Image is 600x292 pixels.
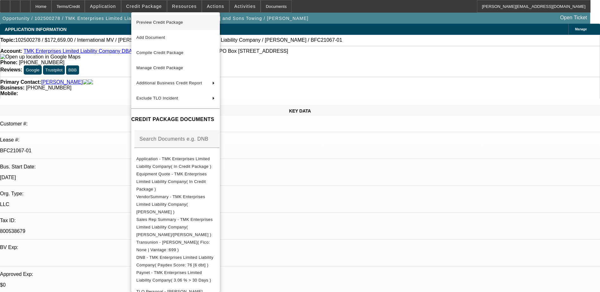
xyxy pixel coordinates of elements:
[136,270,211,283] span: Paynet - TMK Enterprises Limited Liability Company( 3.06 % > 30 Days )
[136,81,202,85] span: Additional Business Credit Report
[131,155,220,170] button: Application - TMK Enterprises Limited Liability Company( In Credit Package )
[136,217,213,237] span: Sales Rep Summary - TMK Enterprises Limited Liability Company( [PERSON_NAME]/[PERSON_NAME] )
[131,216,220,239] button: Sales Rep Summary - TMK Enterprises Limited Liability Company( Seeley, Donald/Rupp, Greg )
[136,20,183,25] span: Preview Credit Package
[136,50,183,55] span: Compile Credit Package
[131,193,220,216] button: VendorSummary - TMK Enterprises Limited Liability Company( Akins Ford )
[131,239,220,254] button: Transunion - Ketch, Michelle( Fico: None | Vantage :699 )
[136,156,211,169] span: Application - TMK Enterprises Limited Liability Company( In Credit Package )
[136,35,165,40] span: Add Document
[136,255,213,267] span: DNB - TMK Enterprises Limited Liability Company( Paydex Score: 76 [6 dbt] )
[139,136,208,142] mat-label: Search Documents e.g. DNB
[136,96,178,100] span: Exclude TLO Incident
[136,172,207,192] span: Equipment Quote - TMK Enterprises Limited Liability Company( In Credit Package )
[136,194,205,214] span: VendorSummary - TMK Enterprises Limited Liability Company( [PERSON_NAME] )
[131,269,220,284] button: Paynet - TMK Enterprises Limited Liability Company( 3.06 % > 30 Days )
[131,116,220,123] h4: CREDIT PACKAGE DOCUMENTS
[136,240,210,252] span: Transunion - [PERSON_NAME]( Fico: None | Vantage :699 )
[131,170,220,193] button: Equipment Quote - TMK Enterprises Limited Liability Company( In Credit Package )
[131,254,220,269] button: DNB - TMK Enterprises Limited Liability Company( Paydex Score: 76 [6 dbt] )
[136,65,183,70] span: Manage Credit Package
